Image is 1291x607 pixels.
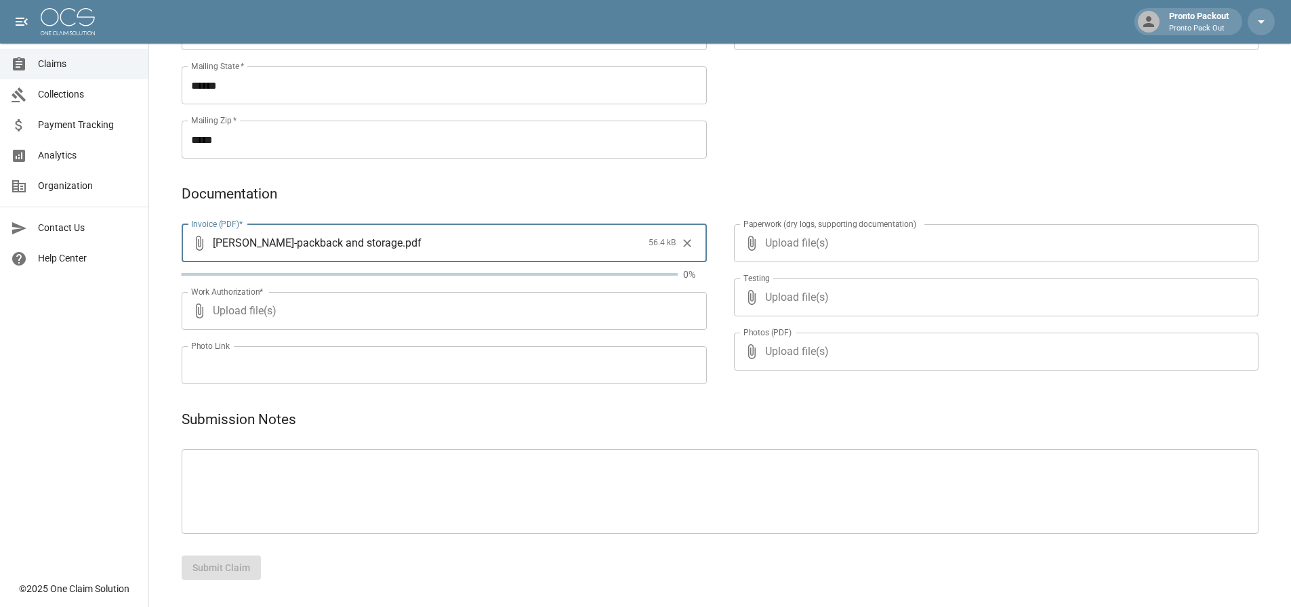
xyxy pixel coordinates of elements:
span: [PERSON_NAME]-packback and storage [213,235,403,251]
span: Upload file(s) [213,292,670,330]
label: Photo Link [191,340,230,352]
span: Claims [38,57,138,71]
img: ocs-logo-white-transparent.png [41,8,95,35]
label: Invoice (PDF)* [191,218,243,230]
div: Pronto Packout [1164,9,1234,34]
span: Help Center [38,251,138,266]
p: Pronto Pack Out [1169,23,1229,35]
span: Contact Us [38,221,138,235]
label: Mailing Zip [191,114,237,126]
span: Collections [38,87,138,102]
label: Photos (PDF) [743,327,792,338]
span: . pdf [403,235,422,251]
label: Paperwork (dry logs, supporting documentation) [743,218,916,230]
button: Clear [677,233,697,253]
span: Upload file(s) [765,224,1223,262]
span: Upload file(s) [765,333,1223,371]
div: © 2025 One Claim Solution [19,582,129,595]
label: Mailing State [191,60,244,72]
span: Organization [38,179,138,193]
span: Upload file(s) [765,278,1223,316]
button: open drawer [8,8,35,35]
label: Work Authorization* [191,286,264,297]
span: Analytics [38,148,138,163]
span: Payment Tracking [38,118,138,132]
p: 0% [683,268,707,281]
span: 56.4 kB [649,236,676,250]
label: Testing [743,272,770,284]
